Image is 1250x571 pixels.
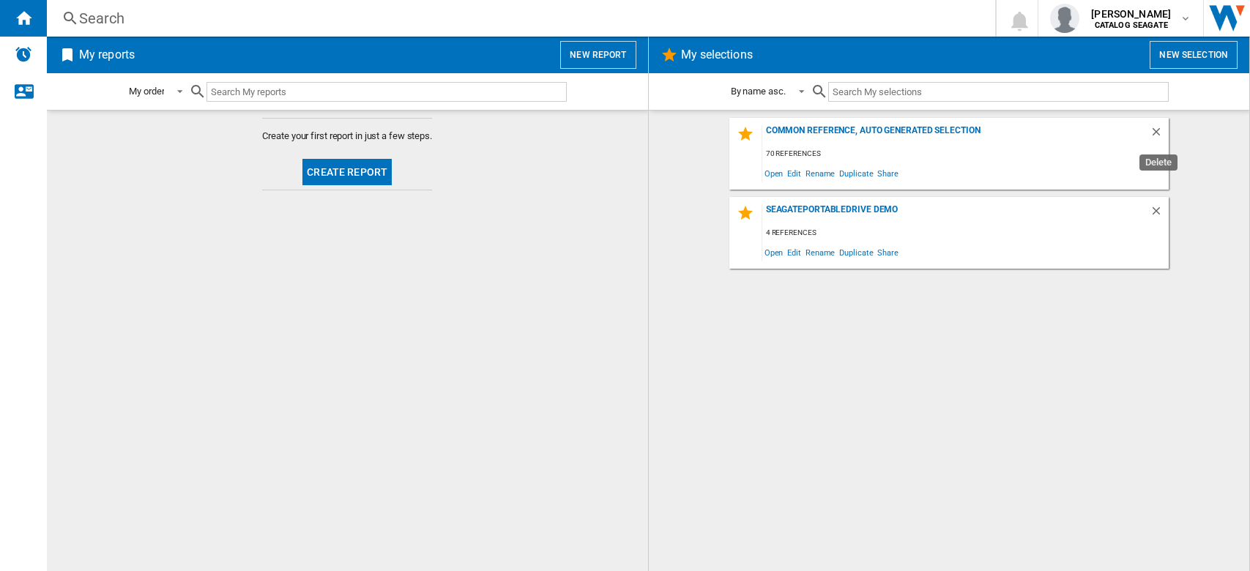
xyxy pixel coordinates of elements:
button: New selection [1150,41,1238,69]
input: Search My selections [828,82,1169,102]
span: Share [875,242,901,262]
div: By name asc. [731,86,786,97]
b: CATALOG SEAGATE [1095,20,1168,30]
div: SEAGATEPORTABLEDRIVE DEMO [762,204,1150,224]
img: profile.jpg [1050,4,1079,33]
div: Common reference, auto generated selection [762,125,1150,145]
input: Search My reports [207,82,567,102]
span: Create your first report in just a few steps. [262,130,432,143]
h2: My selections [678,41,756,69]
div: 70 references [762,145,1169,163]
span: Open [762,163,786,183]
span: Open [762,242,786,262]
span: Share [875,163,901,183]
div: Delete [1150,204,1169,224]
span: Edit [785,242,803,262]
div: Delete [1150,125,1169,145]
img: alerts-logo.svg [15,45,32,63]
h2: My reports [76,41,138,69]
button: New report [560,41,636,69]
span: Duplicate [837,242,875,262]
div: My order [129,86,164,97]
div: Search [79,8,957,29]
span: Rename [803,242,837,262]
button: Create report [302,159,392,185]
span: Edit [785,163,803,183]
div: 4 references [762,224,1169,242]
span: Duplicate [837,163,875,183]
span: Rename [803,163,837,183]
span: [PERSON_NAME] [1091,7,1171,21]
